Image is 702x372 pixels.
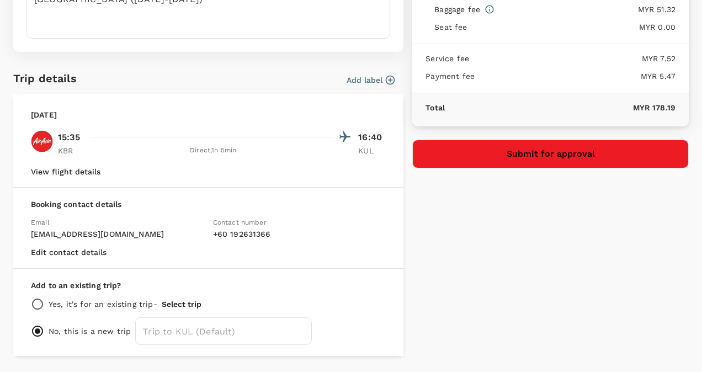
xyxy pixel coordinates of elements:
p: Seat fee [434,22,467,33]
p: KUL [358,145,386,156]
p: No, this is a new trip [49,326,131,337]
p: [EMAIL_ADDRESS][DOMAIN_NAME] [31,228,204,240]
button: Select trip [162,300,201,309]
button: Submit for approval [412,140,689,168]
p: + 60 192631366 [213,228,386,240]
p: MYR 0.00 [472,22,676,33]
div: Direct , 1h 5min [92,145,334,156]
p: Baggage fee [434,4,480,15]
p: MYR 178.19 [445,102,676,113]
p: MYR 7.52 [469,53,676,64]
p: 15:35 [58,131,80,144]
h6: Trip details [13,70,77,87]
p: Total [426,102,445,113]
p: MYR 5.47 [475,71,676,82]
p: MYR 51.32 [494,4,676,15]
p: Yes, it's for an existing trip - [49,299,157,310]
button: View flight details [31,167,100,176]
button: Add label [347,75,395,86]
img: AK [31,130,53,152]
input: Trip to KUL (Default) [135,317,312,345]
p: Service fee [426,53,469,64]
p: Booking contact details [31,199,386,210]
p: 16:40 [358,131,386,144]
p: KBR [58,145,86,156]
p: [DATE] [31,109,57,120]
button: Edit contact details [31,248,107,257]
span: Email [31,219,50,226]
span: Contact number [213,219,267,226]
p: Add to an existing trip? [31,280,386,291]
p: Payment fee [426,71,475,82]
